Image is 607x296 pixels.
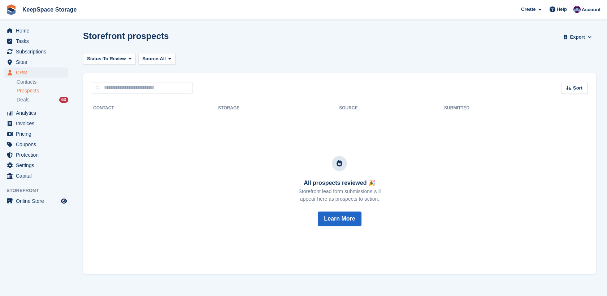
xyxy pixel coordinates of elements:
[17,96,68,104] a: Deals 63
[4,36,68,46] a: menu
[318,212,361,226] button: Learn More
[16,26,59,36] span: Home
[4,118,68,129] a: menu
[4,160,68,170] a: menu
[60,197,68,205] a: Preview store
[562,31,593,43] button: Export
[17,96,30,103] span: Deals
[16,171,59,181] span: Capital
[4,57,68,67] a: menu
[218,103,339,114] th: Storage
[6,187,72,194] span: Storefront
[87,55,103,62] span: Status:
[16,129,59,139] span: Pricing
[573,84,582,92] span: Sort
[339,103,444,114] th: Source
[16,108,59,118] span: Analytics
[4,139,68,149] a: menu
[573,6,581,13] img: Charlotte Jobling
[17,87,39,94] span: Prospects
[17,87,68,95] a: Prospects
[6,4,17,15] img: stora-icon-8386f47178a22dfd0bd8f6a31ec36ba5ce8667c1dd55bd0f319d3a0aa187defe.svg
[4,26,68,36] a: menu
[59,97,68,103] div: 63
[582,6,601,13] span: Account
[16,57,59,67] span: Sites
[4,68,68,78] a: menu
[16,36,59,46] span: Tasks
[16,68,59,78] span: CRM
[299,180,381,186] h3: All prospects reviewed 🎉
[17,79,68,86] a: Contacts
[92,103,218,114] th: Contact
[83,31,169,41] h1: Storefront prospects
[16,150,59,160] span: Protection
[19,4,79,16] a: KeepSpace Storage
[4,196,68,206] a: menu
[4,150,68,160] a: menu
[16,118,59,129] span: Invoices
[4,129,68,139] a: menu
[4,108,68,118] a: menu
[4,47,68,57] a: menu
[103,55,126,62] span: To Review
[444,103,588,114] th: Submitted
[138,53,175,65] button: Source: All
[142,55,160,62] span: Source:
[299,188,381,203] p: Storefront lead form submissions will appear here as prospects to action.
[83,53,135,65] button: Status: To Review
[160,55,166,62] span: All
[16,139,59,149] span: Coupons
[521,6,536,13] span: Create
[16,47,59,57] span: Subscriptions
[16,196,59,206] span: Online Store
[16,160,59,170] span: Settings
[557,6,567,13] span: Help
[570,34,585,41] span: Export
[4,171,68,181] a: menu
